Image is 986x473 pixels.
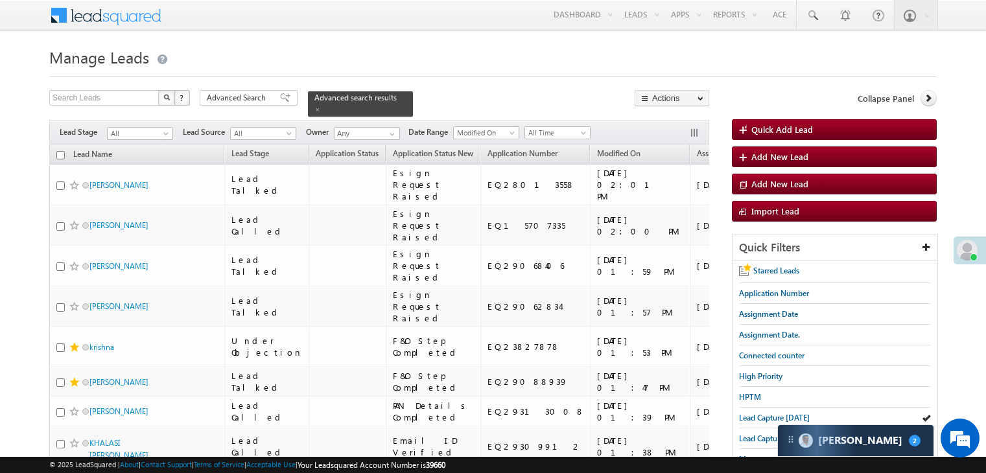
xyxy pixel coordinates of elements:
span: © 2025 LeadSquared | | | | | [49,459,445,471]
a: Lead Stage [225,146,276,163]
span: Quick Add Lead [751,124,813,135]
span: Modified On [597,148,640,158]
span: Import Lead [751,205,799,216]
a: [PERSON_NAME] [89,301,148,311]
div: [DATE] 02:01 PM [597,167,684,202]
div: EQ28013558 [487,179,585,190]
div: [DATE] [697,341,757,352]
a: [PERSON_NAME] [89,406,148,416]
span: Application Status [316,148,379,158]
span: Connected counter [739,351,804,360]
span: Lead Capture [DATE] [739,433,810,443]
div: [DATE] [697,260,757,271]
a: [PERSON_NAME] [89,220,148,230]
a: [PERSON_NAME] [89,377,148,387]
span: Application Status New [393,148,473,158]
a: All [230,127,296,140]
span: Application Number [487,148,558,158]
a: All [107,127,173,140]
span: Manage Leads [49,47,149,67]
a: Application Status New [386,146,480,163]
div: EQ15707335 [487,220,585,231]
div: [DATE] 01:57 PM [597,295,684,318]
a: Modified On [453,126,519,139]
div: EQ29313008 [487,406,585,417]
a: Application Number [481,146,564,163]
div: Email ID Verified [393,435,475,458]
a: Show All Items [382,128,399,141]
div: Lead Called [231,214,303,237]
div: Lead Talked [231,254,303,277]
a: krishna [89,342,114,352]
input: Type to Search [334,127,400,140]
span: Assignment Date [697,148,756,158]
a: Assignment Date [690,146,762,163]
span: Owner [306,126,334,138]
span: ? [180,92,185,103]
img: carter-drag [786,434,796,444]
span: Advanced Search [207,92,270,104]
span: Advanced search results [314,93,397,102]
div: carter-dragCarter[PERSON_NAME]2 [777,424,934,457]
a: [PERSON_NAME] [89,261,148,271]
div: Lead Called [231,435,303,458]
div: [DATE] [697,179,757,190]
span: Messages [739,454,772,464]
span: Your Leadsquared Account Number is [298,460,445,470]
div: Esign Request Raised [393,289,475,324]
div: Esign Request Raised [393,248,475,283]
input: Check all records [56,151,65,159]
span: Collapse Panel [858,93,914,104]
span: Lead Stage [231,148,269,158]
span: Assignment Date. [739,330,800,340]
div: Lead Called [231,400,303,423]
span: Assignment Date [739,309,798,319]
div: F&O Step Completed [393,370,475,393]
span: Application Number [739,288,809,298]
span: Add New Lead [751,151,808,162]
div: [DATE] 01:53 PM [597,335,684,358]
a: [PERSON_NAME] [89,180,148,190]
span: 2 [909,435,921,446]
span: All [108,128,169,139]
div: [DATE] 01:59 PM [597,254,684,277]
span: Lead Source [183,126,230,138]
div: Lead Talked [231,173,303,196]
span: Date Range [408,126,453,138]
div: PAN Details Completed [393,400,475,423]
div: Under Objection [231,335,303,358]
img: Search [163,94,170,100]
button: ? [174,90,190,106]
div: [DATE] 01:38 PM [597,435,684,458]
span: Add New Lead [751,178,808,189]
span: 39660 [426,460,445,470]
div: [DATE] [697,441,757,452]
div: [DATE] 02:00 PM [597,214,684,237]
span: Lead Stage [60,126,107,138]
span: Lead Capture [DATE] [739,413,810,422]
span: HPTM [739,392,761,402]
a: Contact Support [141,460,192,468]
a: Terms of Service [194,460,244,468]
span: All [231,128,292,139]
div: [DATE] [697,301,757,312]
div: EQ29309912 [487,441,585,452]
div: Esign Request Raised [393,208,475,243]
span: Starred Leads [753,266,799,275]
div: EQ29062834 [487,301,585,312]
span: Modified On [454,127,515,139]
div: [DATE] [697,220,757,231]
div: Quick Filters [733,235,937,260]
a: About [120,460,139,468]
button: Actions [635,90,709,106]
span: All Time [525,127,587,139]
div: [DATE] [697,406,757,417]
div: Lead Talked [231,295,303,318]
a: Application Status [309,146,385,163]
div: F&O Step Completed [393,335,475,358]
div: [DATE] 01:47 PM [597,370,684,393]
div: EQ23827878 [487,341,585,352]
a: Modified On [591,146,647,163]
div: EQ29068406 [487,260,585,271]
a: KHALASI [PERSON_NAME] [89,438,148,460]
